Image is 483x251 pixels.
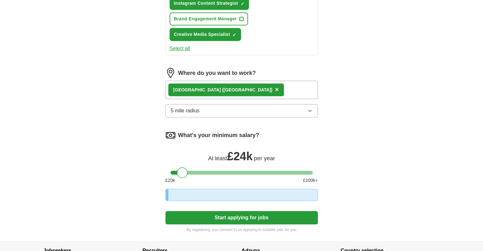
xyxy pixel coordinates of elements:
button: × [275,85,279,95]
label: Where do you want to work? [178,69,256,77]
label: What's your minimum salary? [178,131,259,140]
span: ✓ [240,1,244,6]
button: Select all [170,45,190,52]
span: £ 100 k+ [303,177,318,184]
strong: [GEOGRAPHIC_DATA] [173,87,221,92]
span: Brand Engagement Manager [174,16,237,22]
p: By registering, you consent to us applying to suitable jobs for you [165,227,318,233]
span: At least [208,155,227,162]
span: per year [254,155,275,162]
img: location.png [165,68,176,78]
button: Brand Engagement Manager [170,12,248,25]
span: £ 24k [227,150,252,163]
span: ✓ [232,32,236,37]
span: × [275,86,279,93]
span: ([GEOGRAPHIC_DATA]) [222,87,272,92]
img: salary.png [165,130,176,140]
button: 5 mile radius [165,104,318,117]
button: Creative Media Specialist✓ [170,28,241,41]
span: 5 mile radius [171,107,200,115]
span: Creative Media Specialist [174,31,230,38]
span: £ 20 k [165,177,175,184]
button: Start applying for jobs [165,211,318,224]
